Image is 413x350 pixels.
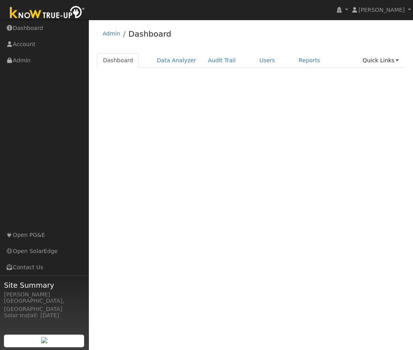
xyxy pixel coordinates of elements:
[6,4,89,22] img: Know True-Up
[359,7,405,13] span: [PERSON_NAME]
[97,53,139,68] a: Dashboard
[41,337,47,343] img: retrieve
[4,280,84,290] span: Site Summary
[357,53,405,68] a: Quick Links
[103,30,120,37] a: Admin
[253,53,281,68] a: Users
[202,53,242,68] a: Audit Trail
[4,311,84,320] div: Solar Install: [DATE]
[293,53,326,68] a: Reports
[4,297,84,313] div: [GEOGRAPHIC_DATA], [GEOGRAPHIC_DATA]
[151,53,202,68] a: Data Analyzer
[128,29,171,39] a: Dashboard
[4,290,84,299] div: [PERSON_NAME]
